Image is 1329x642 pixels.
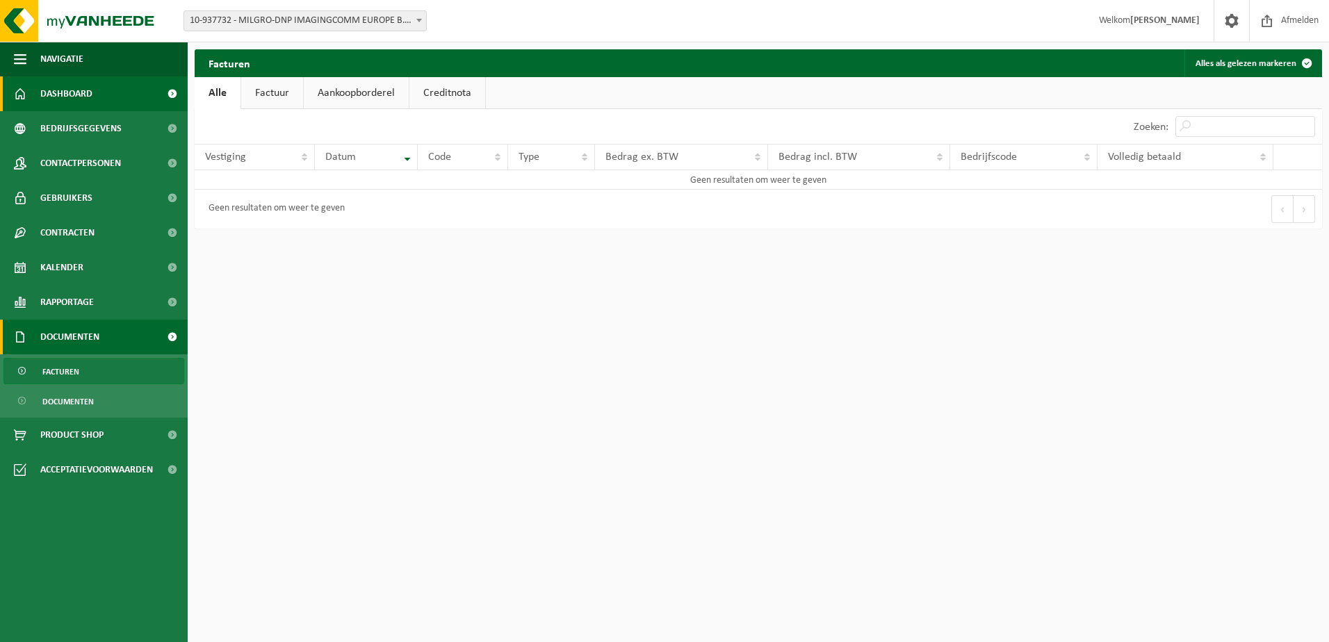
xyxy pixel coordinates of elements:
button: Previous [1271,195,1294,223]
span: Code [428,151,451,163]
span: Documenten [42,388,94,415]
div: Geen resultaten om weer te geven [202,197,345,222]
span: 10-937732 - MILGRO-DNP IMAGINGCOMM EUROPE B.V. - HAARLEM [184,11,426,31]
td: Geen resultaten om weer te geven [195,170,1322,190]
span: Volledig betaald [1108,151,1181,163]
span: Bedrag incl. BTW [778,151,857,163]
span: Navigatie [40,42,83,76]
span: Vestiging [205,151,246,163]
span: Kalender [40,250,83,285]
a: Creditnota [409,77,485,109]
label: Zoeken: [1134,122,1168,133]
span: Rapportage [40,285,94,320]
span: Product Shop [40,418,104,452]
span: 10-937732 - MILGRO-DNP IMAGINGCOMM EUROPE B.V. - HAARLEM [184,10,427,31]
span: Bedrag ex. BTW [605,151,678,163]
span: Contracten [40,215,95,250]
span: Documenten [40,320,99,354]
span: Bedrijfscode [961,151,1017,163]
strong: [PERSON_NAME] [1130,15,1200,26]
span: Acceptatievoorwaarden [40,452,153,487]
span: Dashboard [40,76,92,111]
a: Factuur [241,77,303,109]
span: Datum [325,151,356,163]
span: Type [519,151,539,163]
button: Alles als gelezen markeren [1184,49,1321,77]
h2: Facturen [195,49,264,76]
a: Documenten [3,388,184,414]
span: Facturen [42,359,79,385]
span: Bedrijfsgegevens [40,111,122,146]
a: Facturen [3,358,184,384]
button: Next [1294,195,1315,223]
span: Gebruikers [40,181,92,215]
a: Alle [195,77,240,109]
a: Aankoopborderel [304,77,409,109]
span: Contactpersonen [40,146,121,181]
